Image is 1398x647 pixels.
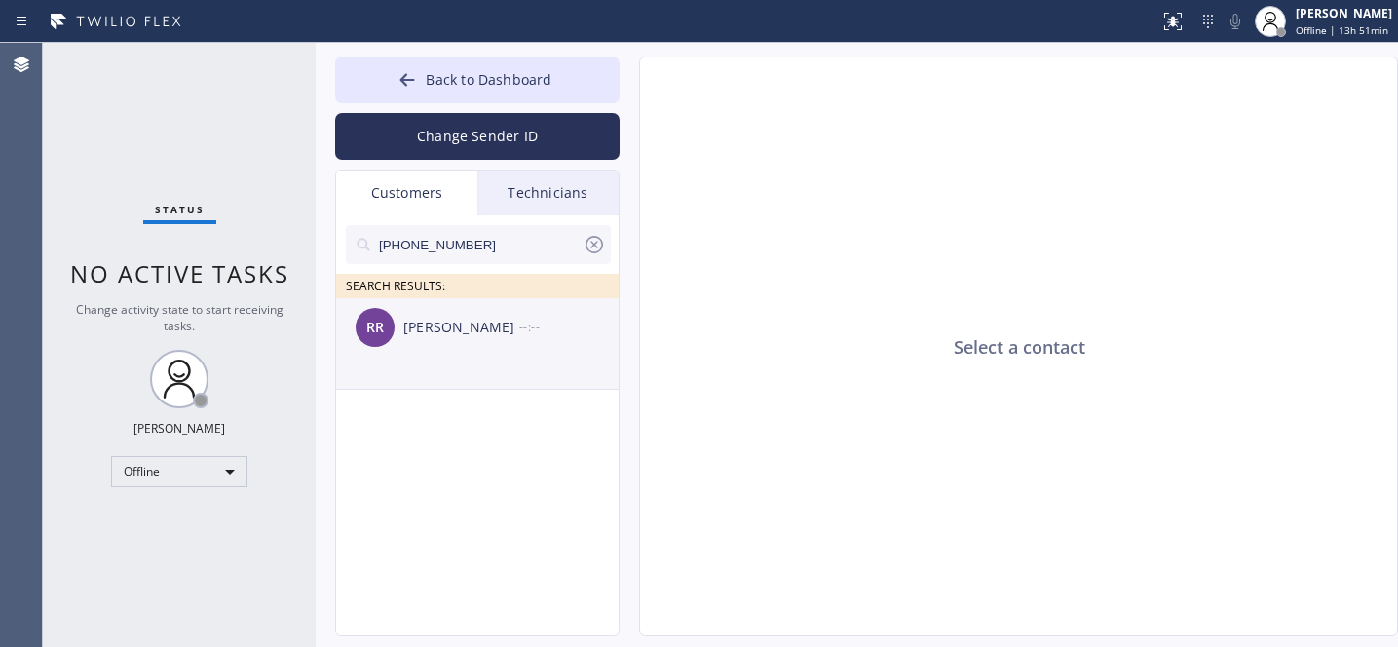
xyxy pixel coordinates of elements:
[336,171,477,215] div: Customers
[133,420,225,437] div: [PERSON_NAME]
[111,456,247,487] div: Offline
[426,70,551,89] span: Back to Dashboard
[1296,23,1388,37] span: Offline | 13h 51min
[1296,5,1392,21] div: [PERSON_NAME]
[346,278,445,294] span: SEARCH RESULTS:
[335,113,620,160] button: Change Sender ID
[366,317,384,339] span: RR
[335,57,620,103] button: Back to Dashboard
[76,301,283,334] span: Change activity state to start receiving tasks.
[519,316,621,338] div: --:--
[1222,8,1249,35] button: Mute
[70,257,289,289] span: No active tasks
[477,171,619,215] div: Technicians
[155,203,205,216] span: Status
[377,225,583,264] input: Search
[403,317,519,339] div: [PERSON_NAME]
